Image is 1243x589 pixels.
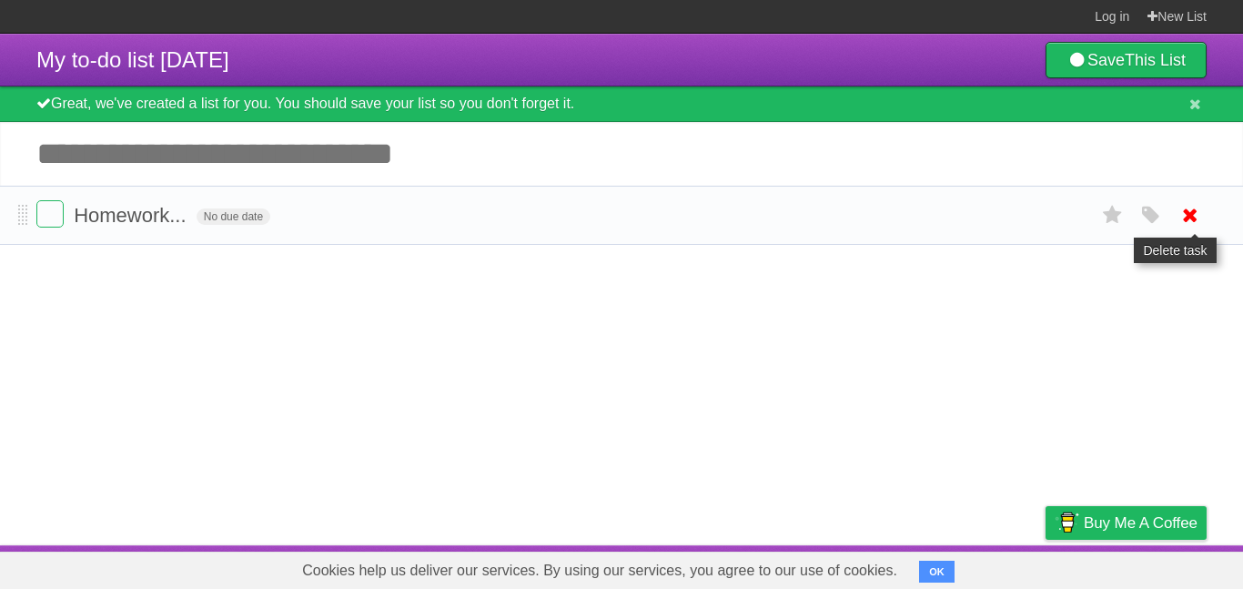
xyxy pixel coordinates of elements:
[36,200,64,228] label: Done
[803,550,842,584] a: About
[36,47,229,72] span: My to-do list [DATE]
[1084,507,1198,539] span: Buy me a coffee
[1046,506,1207,540] a: Buy me a coffee
[284,553,915,589] span: Cookies help us deliver our services. By using our services, you agree to our use of cookies.
[74,204,190,227] span: Homework...
[1055,507,1079,538] img: Buy me a coffee
[1092,550,1207,584] a: Suggest a feature
[919,561,955,583] button: OK
[1125,51,1186,69] b: This List
[197,208,270,225] span: No due date
[960,550,1000,584] a: Terms
[864,550,937,584] a: Developers
[1022,550,1069,584] a: Privacy
[1046,42,1207,78] a: SaveThis List
[1096,200,1130,230] label: Star task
